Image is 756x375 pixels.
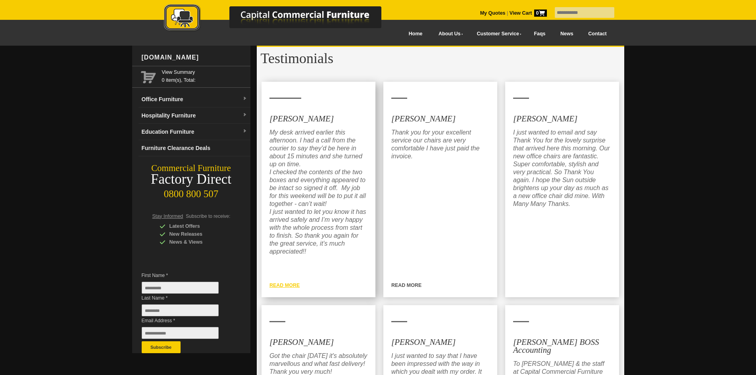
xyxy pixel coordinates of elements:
[132,185,250,200] div: 0800 800 507
[242,113,247,117] img: dropdown
[242,96,247,101] img: dropdown
[162,68,247,76] a: View Summary
[162,68,247,83] span: 0 item(s), Total:
[468,25,526,43] a: Customer Service
[480,10,506,16] a: My Quotes
[139,46,250,69] div: [DOMAIN_NAME]
[553,25,581,43] a: News
[391,115,489,123] h3: [PERSON_NAME]
[391,338,489,346] h3: [PERSON_NAME]
[430,25,468,43] a: About Us
[142,4,420,33] img: Capital Commercial Furniture Logo
[142,294,231,302] span: Last Name *
[513,338,611,354] h3: [PERSON_NAME] BOSS Accounting
[160,238,235,246] div: News & Views
[508,10,546,16] a: View Cart0
[139,124,250,140] a: Education Furnituredropdown
[527,25,553,43] a: Faqs
[142,341,181,353] button: Subscribe
[142,271,231,279] span: First Name *
[391,129,489,160] p: Thank you for your excellent service our chairs are very comfortable I have just paid the invoice.
[186,213,230,219] span: Subscribe to receive:
[242,129,247,134] img: dropdown
[160,230,235,238] div: New Releases
[139,91,250,108] a: Office Furnituredropdown
[139,108,250,124] a: Hospitality Furnituredropdown
[142,327,219,339] input: Email Address *
[581,25,614,43] a: Contact
[142,304,219,316] input: Last Name *
[269,283,300,288] a: Read More
[142,282,219,294] input: First Name *
[142,4,420,35] a: Capital Commercial Furniture Logo
[257,47,624,70] h1: Testimonials
[534,10,547,17] span: 0
[142,317,231,325] span: Email Address *
[391,283,421,288] a: Read More
[513,115,611,123] h3: [PERSON_NAME]
[510,10,547,16] strong: View Cart
[269,115,367,123] h3: [PERSON_NAME]
[132,163,250,174] div: Commercial Furniture
[269,129,367,256] p: My desk arrived earlier this afternoon. I had a call from the courier to say they’d be here in ab...
[152,213,183,219] span: Stay Informed
[160,222,235,230] div: Latest Offers
[269,338,367,346] h3: [PERSON_NAME]
[132,174,250,185] div: Factory Direct
[139,140,250,156] a: Furniture Clearance Deals
[513,129,611,208] p: I just wanted to email and say Thank You for the lovely surprise that arrived here this morning. ...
